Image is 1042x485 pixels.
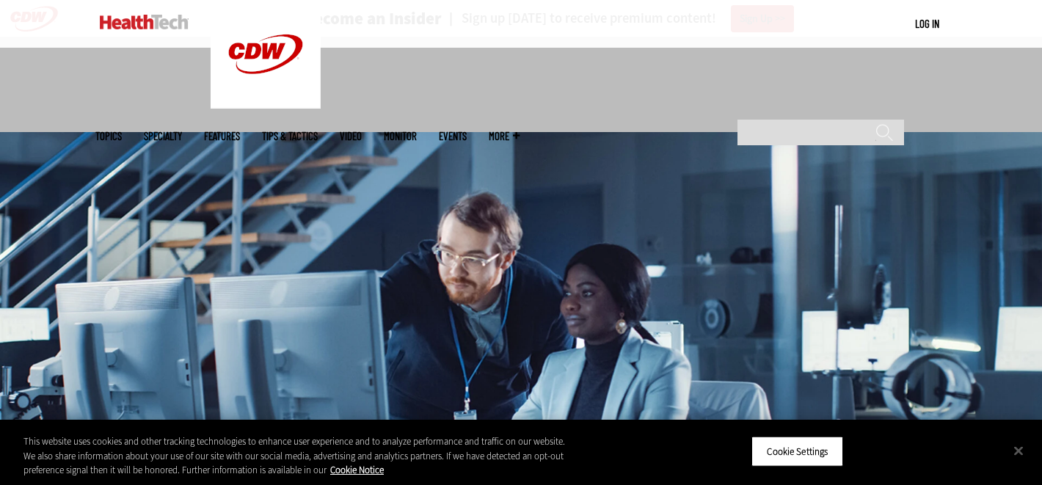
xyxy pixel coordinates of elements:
button: Cookie Settings [751,436,843,467]
div: This website uses cookies and other tracking technologies to enhance user experience and to analy... [23,434,573,478]
img: Home [100,15,189,29]
span: More [489,131,520,142]
span: Topics [95,131,122,142]
button: Close [1002,434,1035,467]
a: Events [439,131,467,142]
a: Tips & Tactics [262,131,318,142]
span: Specialty [144,131,182,142]
a: Video [340,131,362,142]
a: Log in [915,17,939,30]
a: More information about your privacy [330,464,384,476]
a: MonITor [384,131,417,142]
a: Features [204,131,240,142]
div: User menu [915,16,939,32]
a: CDW [211,97,321,112]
